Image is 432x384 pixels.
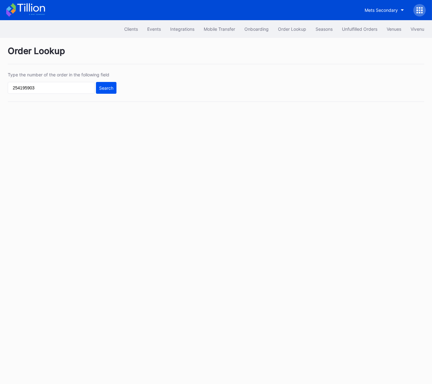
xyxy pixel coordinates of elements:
button: Mobile Transfer [199,23,240,35]
div: Vivenu [411,26,424,32]
div: Order Lookup [8,46,424,64]
div: Unfulfilled Orders [342,26,377,32]
div: Order Lookup [278,26,306,32]
div: Clients [124,26,138,32]
button: Onboarding [240,23,273,35]
div: Venues [387,26,401,32]
div: Onboarding [244,26,269,32]
button: Order Lookup [273,23,311,35]
button: Vivenu [406,23,429,35]
div: Type the number of the order in the following field [8,72,116,77]
button: Unfulfilled Orders [337,23,382,35]
button: Venues [382,23,406,35]
input: GT59662 [8,82,94,94]
div: Mets Secondary [365,7,398,13]
button: Seasons [311,23,337,35]
div: Integrations [170,26,194,32]
div: Search [99,85,113,91]
div: Mobile Transfer [204,26,235,32]
div: Events [147,26,161,32]
button: Events [143,23,166,35]
div: Seasons [316,26,333,32]
button: Integrations [166,23,199,35]
button: Mets Secondary [360,4,409,16]
button: Clients [120,23,143,35]
button: Search [96,82,116,94]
